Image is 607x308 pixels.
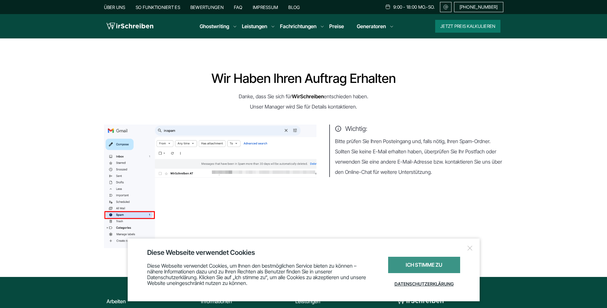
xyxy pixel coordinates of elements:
[357,22,386,30] a: Generatoren
[385,4,391,9] img: Schedule
[292,93,324,100] strong: WirSchreiben
[329,23,344,29] a: Preise
[435,20,500,33] button: Jetzt Preis kalkulieren
[104,91,503,101] p: Danke, dass Sie sich für entschieden haben.
[335,125,503,133] span: Wichtig:
[107,297,195,305] div: Arbeiten
[104,125,316,248] img: thanks
[136,4,180,10] a: So funktioniert es
[107,21,153,31] img: logo wirschreiben
[147,257,372,292] div: Diese Webseite verwendet Cookies, um Ihnen den bestmöglichen Service bieten zu können – nähere In...
[388,257,460,273] div: Ich stimme zu
[393,4,435,10] span: 9:00 - 18:00 Mo.-So.
[190,4,224,10] a: Bewertungen
[104,72,503,85] h1: Wir haben Ihren Auftrag erhalten
[234,4,243,10] a: FAQ
[443,4,449,10] img: Email
[200,22,229,30] a: Ghostwriting
[454,2,503,12] a: [PHONE_NUMBER]
[104,4,125,10] a: Über uns
[335,136,503,177] p: Bitte prüfen Sie Ihren Posteingang und, falls nötig, Ihren Spam-Ordner. Sollten Sie keine E-Mail ...
[459,4,498,10] span: [PHONE_NUMBER]
[242,22,267,30] a: Leistungen
[253,4,278,10] a: Impressum
[104,101,503,112] p: Unser Manager wird Sie für Details kontaktieren.
[280,22,316,30] a: Fachrichtungen
[147,248,460,257] div: Diese Webseite verwendet Cookies
[288,4,300,10] a: Blog
[388,276,460,292] a: Datenschutzerklärung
